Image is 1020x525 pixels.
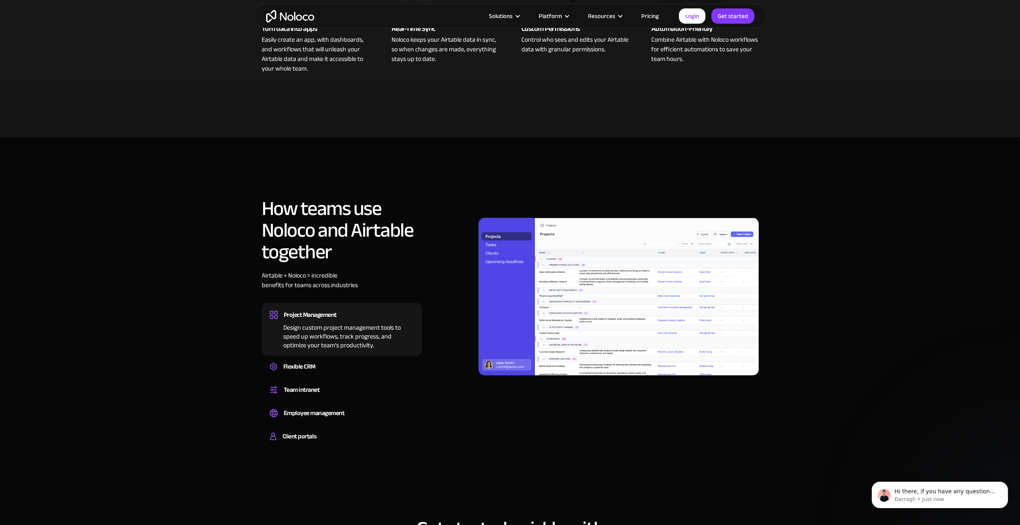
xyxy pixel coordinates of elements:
[860,465,1020,521] iframe: Intercom notifications message
[392,35,499,64] div: Noloco keeps your Airtable data in sync, so when changes are made, everything stays up to date.
[262,35,369,73] div: Easily create an app, with dashboards, and workflows that will unleash your Airtable data and mak...
[588,11,615,21] div: Resources
[578,11,631,21] div: Resources
[270,419,414,422] div: Easily manage employee information, track performance, and handle HR tasks from a single platform.
[529,11,578,21] div: Platform
[489,11,513,21] div: Solutions
[283,361,315,373] div: Flexible CRM
[651,35,759,64] div: Combine Airtable with Noloco workflows for efficient automations to save your team hours.
[283,430,316,442] div: Client portals
[270,442,414,445] div: Build a secure, fully-branded, and personalized client portal that lets your customers self-serve.
[270,321,414,350] div: Design custom project management tools to speed up workflows, track progress, and optimize your t...
[631,11,669,21] a: Pricing
[270,373,414,375] div: Create a custom CRM that you can adapt to your business’s needs, centralize your workflows, and m...
[284,384,320,396] div: Team intranet
[521,35,629,54] div: Control who sees and edits your Airtable data with granular permissions.
[539,11,562,21] div: Platform
[284,407,345,419] div: Employee management
[679,8,705,24] a: Login
[270,396,414,398] div: Set up a central space for your team to collaborate, share information, and stay up to date on co...
[479,11,529,21] div: Solutions
[284,309,337,321] div: Project Management
[262,271,422,302] div: Airtable + Noloco = incredible benefits for teams across industries
[262,198,422,263] h2: How teams use Noloco and Airtable together
[711,8,754,24] a: Get started
[266,10,314,22] a: home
